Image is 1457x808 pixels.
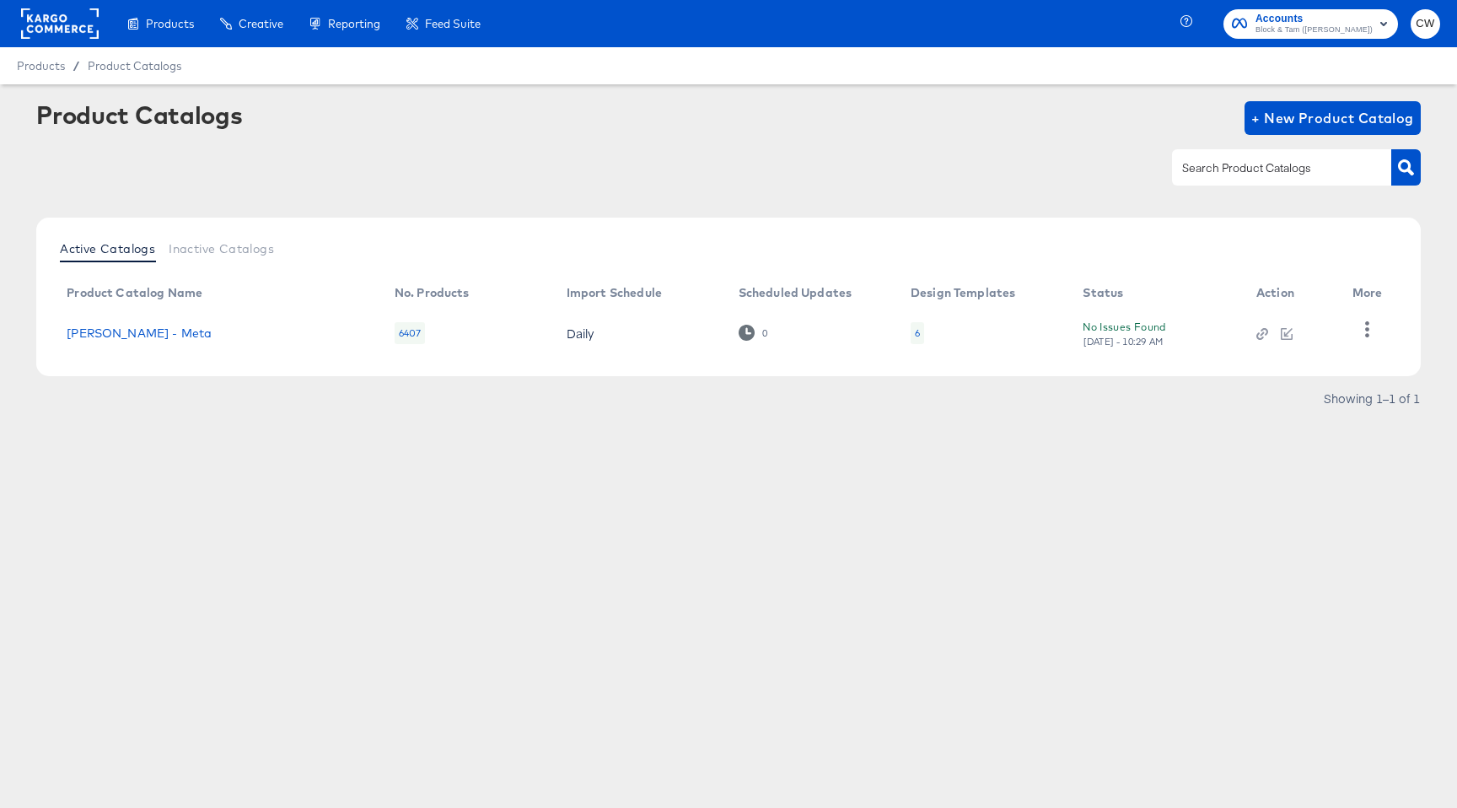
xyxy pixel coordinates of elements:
span: Feed Suite [425,17,481,30]
div: Product Catalog Name [67,286,202,299]
span: / [65,59,88,73]
span: Accounts [1255,10,1373,28]
th: Status [1069,280,1243,307]
div: 0 [761,327,768,339]
div: Scheduled Updates [739,286,852,299]
div: 6 [911,322,924,344]
button: + New Product Catalog [1245,101,1421,135]
button: AccountsBlock & Tam ([PERSON_NAME]) [1223,9,1398,39]
span: Active Catalogs [60,242,155,256]
div: No. Products [395,286,470,299]
a: Product Catalogs [88,59,181,73]
div: 6407 [395,322,426,344]
div: Design Templates [911,286,1015,299]
button: CW [1411,9,1440,39]
th: More [1339,280,1403,307]
span: Products [146,17,194,30]
div: 6 [915,326,920,340]
span: Inactive Catalogs [169,242,274,256]
span: Reporting [328,17,380,30]
a: [PERSON_NAME] - Meta [67,326,212,340]
th: Action [1243,280,1339,307]
span: CW [1417,14,1433,34]
span: Products [17,59,65,73]
span: Creative [239,17,283,30]
td: Daily [553,307,725,359]
div: Showing 1–1 of 1 [1323,392,1421,404]
div: 0 [739,325,768,341]
span: Block & Tam ([PERSON_NAME]) [1255,24,1373,37]
input: Search Product Catalogs [1179,159,1358,178]
div: Import Schedule [567,286,662,299]
div: Product Catalogs [36,101,242,128]
span: + New Product Catalog [1251,106,1414,130]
